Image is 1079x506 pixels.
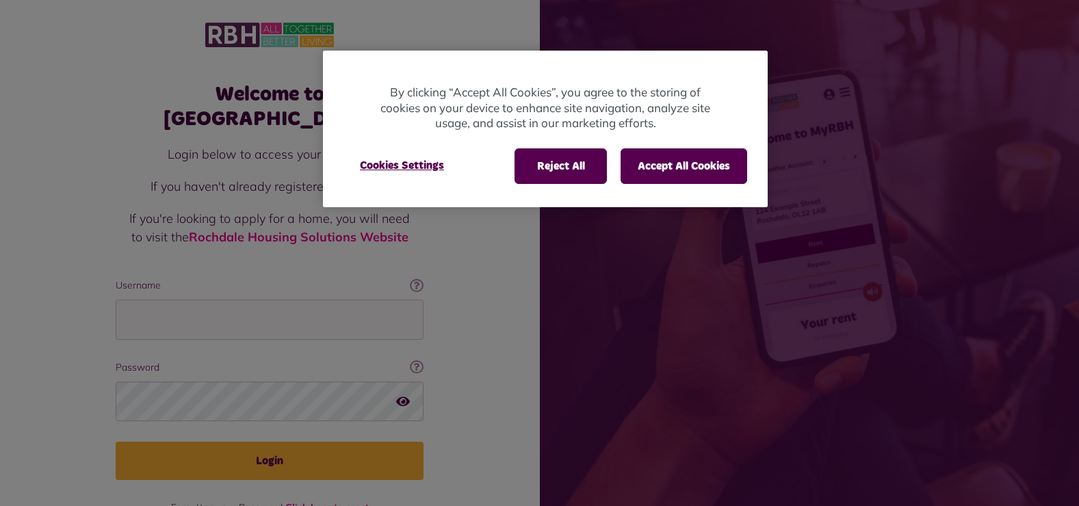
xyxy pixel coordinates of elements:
[621,148,747,184] button: Accept All Cookies
[323,51,768,207] div: Cookie banner
[343,148,460,183] button: Cookies Settings
[515,148,607,184] button: Reject All
[323,51,768,207] div: Privacy
[378,85,713,131] p: By clicking “Accept All Cookies”, you agree to the storing of cookies on your device to enhance s...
